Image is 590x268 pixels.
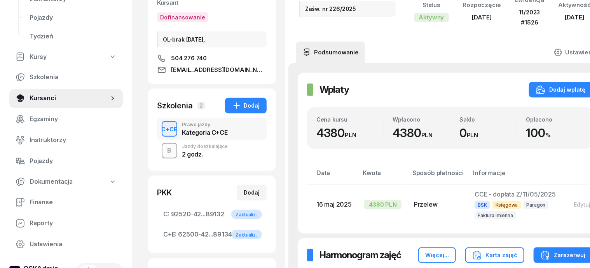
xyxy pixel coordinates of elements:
[515,7,545,27] div: 11/2023 #1526
[30,177,73,187] span: Dokumentacja
[418,247,456,263] button: Więcej...
[30,114,117,124] span: Egzaminy
[231,210,262,219] div: Zaktualiz.
[9,214,123,233] a: Raporty
[9,110,123,129] a: Egzaminy
[408,168,468,184] th: Sposób płatności
[182,122,227,127] div: Prawo jazdy
[30,31,117,42] span: Tydzień
[9,193,123,212] a: Finanse
[157,205,267,224] a: C:92520-42...89132Zaktualiz.
[164,144,175,157] div: B
[182,144,228,149] div: Jazdy doszkalające
[157,54,267,63] a: 504 276 740
[9,131,123,150] a: Instruktorzy
[541,251,585,260] div: Zarezerwuj
[197,102,205,110] span: 2
[393,126,450,140] div: 4380
[9,68,123,87] a: Szkolenia
[30,135,117,145] span: Instruktorzy
[345,131,356,139] small: PLN
[319,249,401,261] h2: Harmonogram zajęć
[475,211,516,219] span: Faktura imienna
[299,1,396,17] div: Zaśw. nr 226/2025
[157,187,172,198] div: PKK
[526,126,583,140] div: 100
[182,151,228,157] div: 2 godz.
[316,200,352,208] span: 16 maj 2025
[232,101,260,110] div: Dodaj
[492,201,521,209] span: Księgowa
[157,140,267,162] button: BJazdy doszkalające2 godz.
[393,116,450,123] div: Wpłacono
[9,152,123,171] a: Pojazdy
[30,197,117,207] span: Finanse
[358,168,408,184] th: Kwota
[163,209,169,219] span: C:
[536,85,585,94] div: Dodaj wpłatę
[30,72,117,82] span: Szkolenia
[414,200,462,210] div: Przelew
[157,100,193,111] div: Szkolenia
[472,251,517,260] div: Karta zajęć
[524,201,549,209] span: Paragon
[475,201,490,209] span: BSK
[157,225,267,244] a: C+E:62500-42...89134Zaktualiz.
[421,131,433,139] small: PLN
[157,118,267,140] button: C+CEPrawo jazdyKategoria C+CE
[163,209,260,219] span: 92520-42...89132
[307,168,358,184] th: Data
[467,131,478,139] small: PLN
[157,65,267,75] a: [EMAIL_ADDRESS][DOMAIN_NAME]
[9,89,123,108] a: Kursanci
[182,129,227,136] div: Kategoria C+CE
[425,251,449,260] div: Więcej...
[472,14,492,21] span: [DATE]
[30,156,117,166] span: Pojazdy
[545,131,551,139] small: %
[163,230,176,240] span: C+E:
[157,12,208,22] button: Dofinansowanie
[30,239,117,249] span: Ustawienia
[23,27,123,46] a: Tydzień
[414,13,449,22] div: Aktywny
[23,9,123,27] a: Pojazdy
[526,116,583,123] div: Opłacono
[244,188,260,197] div: Dodaj
[162,121,177,137] button: C+CE
[465,247,524,263] button: Karta zajęć
[157,31,267,47] div: OL-brak [DATE],
[30,218,117,228] span: Raporty
[30,52,47,62] span: Kursy
[364,200,401,209] div: 4380 PLN
[162,143,177,158] button: B
[475,190,556,198] span: CCE - dopłata Z/11/05/2025
[316,116,383,123] div: Cena kursu
[316,126,383,140] div: 4380
[231,230,262,239] div: Zaktualiz.
[159,124,181,134] div: C+CE
[30,93,109,103] span: Kursanci
[9,235,123,254] a: Ustawienia
[459,116,517,123] div: Saldo
[171,65,267,75] span: [EMAIL_ADDRESS][DOMAIN_NAME]
[225,98,267,113] button: Dodaj
[459,126,517,140] div: 0
[319,84,349,96] h2: Wpłaty
[30,13,117,23] span: Pojazdy
[468,168,562,184] th: Informacje
[171,54,207,63] span: 504 276 740
[163,230,260,240] span: 62500-42...89134
[9,48,123,66] a: Kursy
[296,42,365,63] a: Podsumowanie
[237,185,267,200] button: Dodaj
[9,173,123,191] a: Dokumentacja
